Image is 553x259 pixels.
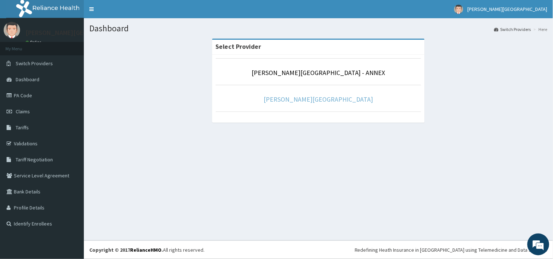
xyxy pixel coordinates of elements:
a: Online [26,40,43,45]
li: Here [532,26,548,32]
strong: Select Provider [216,42,261,51]
h1: Dashboard [89,24,548,33]
span: Switch Providers [16,60,53,67]
img: User Image [454,5,463,14]
div: Minimize live chat window [120,4,137,21]
a: RelianceHMO [130,247,161,253]
div: Chat with us now [38,41,122,50]
span: Tariffs [16,124,29,131]
textarea: Type your message and hit 'Enter' [4,177,139,203]
a: [PERSON_NAME][GEOGRAPHIC_DATA] - ANNEX [252,68,385,77]
span: Tariff Negotiation [16,156,53,163]
footer: All rights reserved. [84,240,553,259]
span: Claims [16,108,30,115]
span: [PERSON_NAME][GEOGRAPHIC_DATA] [468,6,548,12]
a: [PERSON_NAME][GEOGRAPHIC_DATA] [264,95,373,103]
span: Dashboard [16,76,39,83]
img: d_794563401_company_1708531726252_794563401 [13,36,30,55]
p: [PERSON_NAME][GEOGRAPHIC_DATA] [26,30,133,36]
strong: Copyright © 2017 . [89,247,163,253]
span: We're online! [42,81,101,154]
div: Redefining Heath Insurance in [GEOGRAPHIC_DATA] using Telemedicine and Data Science! [355,246,548,254]
img: User Image [4,22,20,38]
a: Switch Providers [494,26,531,32]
